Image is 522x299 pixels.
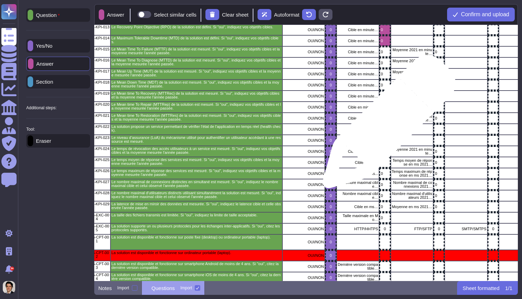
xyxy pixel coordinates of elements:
[274,12,299,17] p: Autoformat
[337,94,378,98] p: Cible en minute…
[84,103,109,106] p: SAAS-KPI-020
[111,58,281,66] p: Le Mean Time To Diagnose (MTTD) de la solution est mesuré. Si "oui", indiquez vos objetifs cibles...
[33,138,51,143] p: Eraser
[327,265,335,269] p: 0
[283,216,323,220] p: OUI/NON
[327,194,335,198] p: 0
[283,150,323,153] p: OUI/NON
[337,61,378,65] p: Cible en minute…
[435,227,443,231] p: 0
[435,50,443,54] p: 0
[327,276,335,280] p: 0
[391,192,432,199] p: Nombre maximal d'utilisateurs 2021…
[33,12,60,18] p: Question
[447,8,515,21] button: Confirm and upload
[327,128,335,131] p: 0
[435,83,443,87] p: 0
[327,116,335,120] p: 0
[283,94,323,98] p: OUI/NON
[337,205,378,209] p: Cible en ms…
[337,83,378,87] p: Cible en minute…
[84,251,109,259] p: SAAS-CPT-002
[381,83,389,87] p: 0
[337,263,378,270] p: Dernière version compatible…
[381,61,389,65] p: 0
[84,81,109,84] p: SAAS-KPI-018
[391,159,432,166] p: Temps moyen de réponse en ms 2021…
[381,172,389,176] p: 0
[381,105,389,109] p: 0
[84,180,109,184] p: SAAS-KPI-027
[337,28,378,32] p: Cible en minute…
[283,105,323,109] p: OUI/NON
[435,61,443,65] p: 0
[381,50,389,54] p: 0
[283,61,323,65] p: OUI/NON
[33,79,53,84] p: Section
[381,205,389,209] p: 0
[337,105,378,109] p: Cible en minute…
[84,213,109,221] p: SAAS-EXC-004
[222,12,249,17] p: Clear sheet
[111,213,281,217] p: La taille des fichiers transmis est limitée. Si "oui", indiquez la limite de taille acceptable.
[84,58,109,62] p: SAAS-KPI-016
[84,92,109,95] p: SAAS-KPI-019
[435,94,443,98] p: 0
[283,83,323,87] p: OUI/NON
[283,254,323,258] p: OUI/NON
[111,103,281,110] p: Le Mean time To Repair (MTTRep) de la solution est mesuré. Si "oui", indiquez vos objetifs cibles...
[111,69,281,77] p: Le Mean Up Time (MUT) de la solution est mesuré. Si "oui", indiquez vos objetifs cibles et la moy...
[111,36,281,44] p: Le Maximum Tolerable Downtime (MTD) de la solution est défini. Si "oui", indiquez vos objetifs ci...
[337,39,378,43] p: Cible en minute…
[391,92,432,100] p: Moyenne 2021 en minute…
[327,72,335,76] p: 0
[283,161,323,165] p: OUI/NON
[283,128,323,131] p: OUI/NON
[337,172,378,176] p: Cible en ms...
[117,286,129,290] div: Import
[337,72,378,76] p: Cible en minute…
[337,227,378,231] p: HTTP/HHTPS
[111,180,281,188] p: Le nombre maximal de connexions distinctes en simultané est mesuré. Si "oui", indiquez le nombre ...
[381,72,389,76] p: 0
[283,227,323,231] p: OUI/NON
[391,205,432,209] p: Moyenne en ms 2021…
[33,61,54,66] p: Answer
[283,139,323,142] p: OUI/NON
[446,227,486,231] p: SMTP/SMTPS
[84,69,109,73] p: SAAS-KPI-017
[435,116,443,120] p: 0
[26,127,35,131] p: Tool:
[111,158,281,166] p: Le temps moyen de réponse des services est mesuré. Si "oui", indiquez vos objetifs cibles et la m...
[327,105,335,109] p: 0
[435,172,443,176] p: 0
[337,116,378,120] p: Cible en minute…
[463,286,500,291] p: Sheet formatted
[111,251,281,255] p: La solution est disponible et fonctionne sur ordinateur portable (laptop).
[111,147,281,155] p: Le temps de révocation des accès utilisateurs à un service est mesuré. Si "oui", indiquez vos obj...
[104,12,124,17] p: Answer
[327,205,335,209] p: 0
[391,103,432,111] p: Moyenne 2021 en minute…
[283,50,323,54] p: OUI/NON
[381,227,389,231] p: 0
[381,194,389,198] p: 0
[391,114,432,122] p: Moyenne 2021 en minute…
[94,25,518,281] div: grid
[435,161,443,165] p: 0
[327,240,335,244] p: 0
[84,136,109,140] p: SAAS-KPI-023
[180,286,192,290] div: Import
[327,216,335,220] p: 0
[337,161,378,165] p: Cible en ms...
[84,158,109,162] p: SAAS-KPI-025
[283,276,323,280] p: OUI/NON
[391,48,432,56] p: Moyenne 2021 en minute…
[327,254,335,258] p: 0
[283,205,323,209] p: OUI/NON
[435,72,443,76] p: 0
[154,12,196,17] div: Select similar cells
[3,281,15,293] img: user
[84,25,109,29] p: SAAS-KPI-013
[337,214,378,222] p: Taille maximale en Mo…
